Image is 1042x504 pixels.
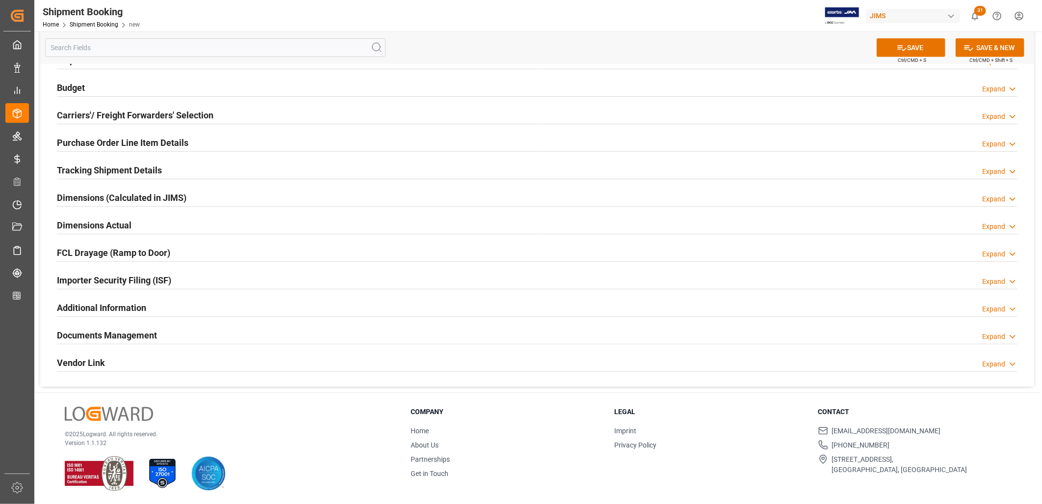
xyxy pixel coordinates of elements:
a: About Us [411,441,439,449]
div: Expand [982,167,1005,177]
a: Partnerships [411,455,450,463]
span: Ctrl/CMD + S [898,56,926,64]
div: Expand [982,359,1005,369]
h3: Legal [614,407,806,417]
span: [EMAIL_ADDRESS][DOMAIN_NAME] [832,426,941,436]
button: Help Center [986,5,1008,27]
div: Expand [982,194,1005,204]
img: Exertis%20JAM%20-%20Email%20Logo.jpg_1722504956.jpg [825,7,859,25]
input: Search Fields [45,38,386,57]
a: Privacy Policy [614,441,656,449]
h2: Importer Security Filing (ISF) [57,274,171,287]
h2: Dimensions (Calculated in JIMS) [57,191,186,204]
div: Shipment Booking [43,4,140,19]
p: Version 1.1.132 [65,439,386,448]
a: Home [411,427,429,435]
h2: Documents Management [57,329,157,342]
h3: Contact [818,407,1010,417]
a: Get in Touch [411,470,448,477]
div: Expand [982,304,1005,314]
button: show 31 new notifications [964,5,986,27]
div: Expand [982,84,1005,94]
img: AICPA SOC [191,456,226,491]
p: © 2025 Logward. All rights reserved. [65,430,386,439]
button: JIMS [866,6,964,25]
span: [STREET_ADDRESS], [GEOGRAPHIC_DATA], [GEOGRAPHIC_DATA] [832,454,967,475]
h3: Company [411,407,602,417]
a: Shipment Booking [70,21,118,28]
div: JIMS [866,9,960,23]
img: ISO 27001 Certification [145,456,180,491]
h2: Purchase Order Line Item Details [57,136,188,149]
a: Imprint [614,427,636,435]
h2: Additional Information [57,301,146,314]
span: Ctrl/CMD + Shift + S [969,56,1013,64]
button: SAVE & NEW [956,38,1024,57]
h2: Carriers'/ Freight Forwarders' Selection [57,109,213,122]
img: ISO 9001 & ISO 14001 Certification [65,456,133,491]
h2: Budget [57,81,85,94]
button: SAVE [877,38,945,57]
img: Logward Logo [65,407,153,421]
h2: Tracking Shipment Details [57,164,162,177]
div: Expand [982,277,1005,287]
h2: Dimensions Actual [57,219,131,232]
h2: FCL Drayage (Ramp to Door) [57,246,170,259]
div: Expand [982,332,1005,342]
h2: Vendor Link [57,356,105,369]
div: Expand [982,112,1005,122]
a: Home [43,21,59,28]
div: Expand [982,139,1005,149]
div: Expand [982,222,1005,232]
span: 31 [974,6,986,16]
div: Expand [982,249,1005,259]
span: [PHONE_NUMBER] [832,440,890,450]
